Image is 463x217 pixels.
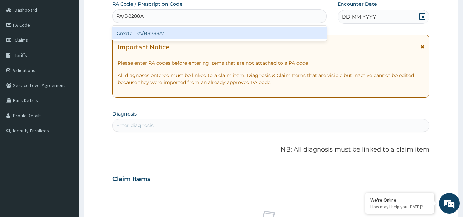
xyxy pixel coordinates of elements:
label: PA Code / Prescription Code [112,1,183,8]
p: How may I help you today? [370,204,429,210]
div: Chat with us now [36,38,115,47]
span: DD-MM-YYYY [342,13,376,20]
img: d_794563401_company_1708531726252_794563401 [13,34,28,51]
div: Create "PA/B8288A" [112,27,327,39]
div: Minimize live chat window [112,3,129,20]
p: Please enter PA codes before entering items that are not attached to a PA code [118,60,425,67]
div: Enter diagnosis [116,122,154,129]
span: Tariffs [15,52,27,58]
span: Claims [15,37,28,43]
h3: Claim Items [112,176,150,183]
textarea: Type your message and hit 'Enter' [3,144,131,168]
label: Encounter Date [338,1,377,8]
span: We're online! [40,65,95,134]
p: NB: All diagnosis must be linked to a claim item [112,145,430,154]
div: We're Online! [370,197,429,203]
span: Dashboard [15,7,37,13]
label: Diagnosis [112,110,137,117]
p: All diagnoses entered must be linked to a claim item. Diagnosis & Claim Items that are visible bu... [118,72,425,86]
h1: Important Notice [118,43,169,51]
